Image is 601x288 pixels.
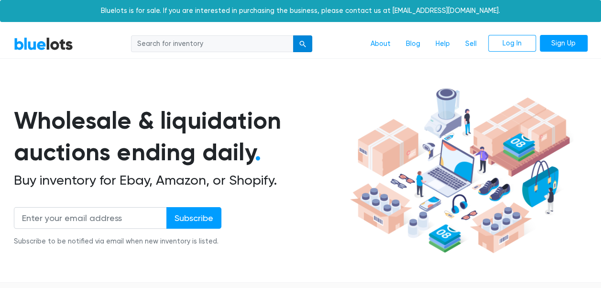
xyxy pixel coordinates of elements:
[255,138,261,166] span: .
[166,207,221,229] input: Subscribe
[14,37,73,51] a: BlueLots
[14,236,221,247] div: Subscribe to be notified via email when new inventory is listed.
[458,35,484,53] a: Sell
[347,84,573,258] img: hero-ee84e7d0318cb26816c560f6b4441b76977f77a177738b4e94f68c95b2b83dbb.png
[14,105,347,168] h1: Wholesale & liquidation auctions ending daily
[488,35,536,52] a: Log In
[540,35,588,52] a: Sign Up
[428,35,458,53] a: Help
[363,35,398,53] a: About
[398,35,428,53] a: Blog
[131,35,294,53] input: Search for inventory
[14,172,347,188] h2: Buy inventory for Ebay, Amazon, or Shopify.
[14,207,167,229] input: Enter your email address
